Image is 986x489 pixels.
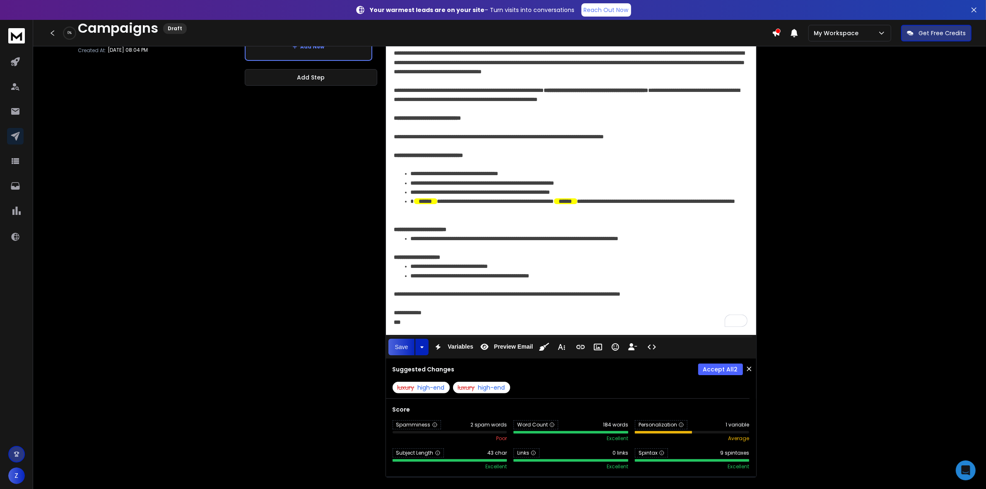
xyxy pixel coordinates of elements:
[477,339,535,355] button: Preview Email
[635,420,687,429] span: Personalization
[726,422,749,428] span: 1 variable
[393,420,441,429] span: Spamminess
[607,463,628,470] span: excellent
[108,47,148,53] p: [DATE] 08:04 PM
[286,39,331,55] button: Add New
[470,422,507,428] span: 2 spam words
[603,422,628,428] span: 184 words
[458,383,475,392] span: luxury
[814,29,862,37] p: My Workspace
[644,339,660,355] button: Code View
[513,420,558,429] span: Word Count
[608,339,623,355] button: Emoticons
[398,383,415,392] span: luxury
[728,435,749,442] span: average
[956,460,976,480] div: Open Intercom Messenger
[513,448,540,458] span: Links
[487,450,507,456] span: 43 char
[418,383,445,392] span: high-end
[393,448,444,458] span: Subject Length
[370,6,575,14] p: – Turn visits into conversations
[446,343,475,350] span: Variables
[612,450,628,456] span: 0 links
[478,383,505,392] span: high-end
[8,467,25,484] button: Z
[918,29,966,37] p: Get Free Credits
[68,31,72,35] p: 0 %
[496,435,507,442] span: poor
[393,405,750,414] h3: Score
[728,463,749,470] span: excellent
[607,435,628,442] span: excellent
[536,339,552,355] button: Clean HTML
[573,339,588,355] button: Insert Link (Ctrl+K)
[635,448,668,458] span: Spintax
[901,25,972,41] button: Get Free Credits
[485,463,507,470] span: excellent
[698,364,743,375] button: Accept All2
[492,343,535,350] span: Preview Email
[554,339,569,355] button: More Text
[584,6,629,14] p: Reach Out Now
[430,339,475,355] button: Variables
[625,339,641,355] button: Insert Unsubscribe Link
[163,23,187,34] div: Draft
[8,28,25,43] img: logo
[720,450,749,456] span: 9 spintaxes
[245,69,377,86] button: Add Step
[370,6,485,14] strong: Your warmest leads are on your site
[393,365,455,373] h3: Suggested Changes
[388,339,415,355] button: Save
[581,3,631,17] a: Reach Out Now
[78,21,158,36] h1: Campaigns
[78,47,106,54] p: Created At:
[386,22,756,335] div: To enrich screen reader interactions, please activate Accessibility in Grammarly extension settings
